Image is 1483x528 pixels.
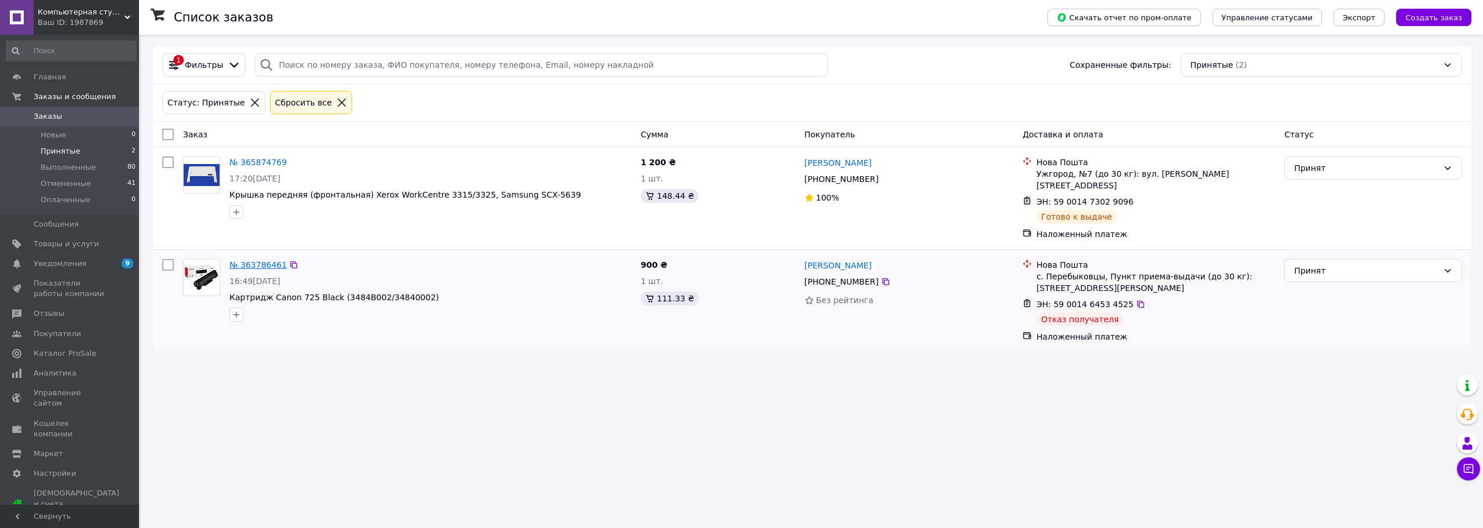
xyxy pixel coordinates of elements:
[229,190,581,199] a: Крышка передняя (фронтальная) Xerox WorkCentre 3315/3325, Samsung SCX-5639
[1036,228,1275,240] div: Наложенный платеж
[1057,12,1192,23] span: Скачать отчет по пром-оплате
[1405,13,1462,22] span: Создать заказ
[1036,156,1275,168] div: Нова Пошта
[1036,300,1134,309] span: ЭН: 59 0014 6453 4525
[1385,12,1471,21] a: Создать заказ
[34,468,76,479] span: Настройки
[1284,130,1314,139] span: Статус
[34,348,96,359] span: Каталог ProSale
[805,157,872,169] a: [PERSON_NAME]
[229,293,439,302] a: Картридж Canon 725 Black (3484B002/34840002)
[805,130,856,139] span: Покупатель
[1294,162,1438,174] div: Принят
[183,259,220,296] a: Фото товару
[34,92,116,102] span: Заказы и сообщения
[34,388,107,409] span: Управление сайтом
[1036,271,1275,294] div: с. Перебыковцы, Пункт приема-выдачи (до 30 кг): [STREET_ADDRESS][PERSON_NAME]
[1236,60,1247,70] span: (2)
[41,130,66,140] span: Новые
[41,162,96,173] span: Выполненные
[1047,9,1201,26] button: Скачать отчет по пром-оплате
[132,195,136,205] span: 0
[184,164,220,186] img: Фото товару
[41,195,90,205] span: Оплаченные
[34,111,62,122] span: Заказы
[802,171,881,187] div: [PHONE_NUMBER]
[641,189,699,203] div: 148.44 ₴
[185,59,223,71] span: Фильтры
[641,158,676,167] span: 1 200 ₴
[41,179,91,189] span: Отмененные
[34,258,86,269] span: Уведомления
[1190,59,1233,71] span: Принятые
[174,10,273,24] h1: Список заказов
[122,258,133,268] span: 9
[34,329,81,339] span: Покупатели
[816,193,839,202] span: 100%
[127,162,136,173] span: 80
[1036,197,1134,206] span: ЭН: 59 0014 7302 9096
[805,260,872,271] a: [PERSON_NAME]
[229,158,287,167] a: № 365874769
[165,96,247,109] div: Статус: Принятые
[255,53,827,77] input: Поиск по номеру заказа, ФИО покупателя, номеру телефона, Email, номеру накладной
[183,130,207,139] span: Заказ
[127,179,136,189] span: 41
[1022,130,1103,139] span: Доставка и оплата
[1069,59,1171,71] span: Сохраненные фильтры:
[1036,331,1275,343] div: Наложенный платеж
[229,260,287,270] a: № 363786461
[802,274,881,290] div: [PHONE_NUMBER]
[641,292,699,305] div: 111.33 ₴
[34,239,99,249] span: Товары и услуги
[229,174,280,183] span: 17:20[DATE]
[1343,13,1375,22] span: Экспорт
[184,264,220,291] img: Фото товару
[1036,168,1275,191] div: Ужгород, №7 (до 30 кг): вул. [PERSON_NAME][STREET_ADDRESS]
[38,17,139,28] div: Ваш ID: 1987869
[816,296,874,305] span: Без рейтинга
[1036,312,1123,326] div: Отказ получателя
[1457,457,1480,480] button: Чат с покупателем
[1396,9,1471,26] button: Создать заказ
[1334,9,1385,26] button: Экспорт
[183,156,220,194] a: Фото товару
[641,130,669,139] span: Сумма
[34,488,119,520] span: [DEMOGRAPHIC_DATA] и счета
[34,449,63,459] span: Маркет
[34,308,64,319] span: Отзывы
[132,130,136,140] span: 0
[229,276,280,286] span: 16:49[DATE]
[34,278,107,299] span: Показатели работы компании
[6,41,137,61] input: Поиск
[34,219,79,230] span: Сообщения
[1036,210,1116,224] div: Готово к выдаче
[1294,264,1438,277] div: Принят
[273,96,334,109] div: Сбросить все
[34,72,66,82] span: Главная
[641,276,663,286] span: 1 шт.
[38,7,125,17] span: Компьютерная студия «Мост»
[1222,13,1313,22] span: Управление статусами
[41,146,81,156] span: Принятые
[132,146,136,156] span: 2
[34,368,76,378] span: Аналитика
[34,418,107,439] span: Кошелек компании
[641,260,667,270] span: 900 ₴
[641,174,663,183] span: 1 шт.
[1036,259,1275,271] div: Нова Пошта
[1212,9,1322,26] button: Управление статусами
